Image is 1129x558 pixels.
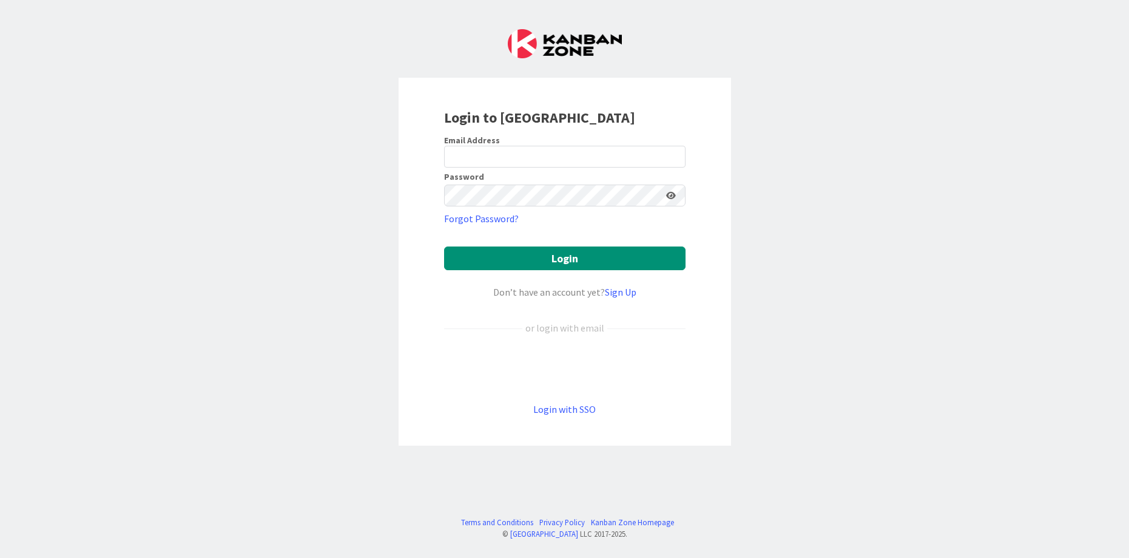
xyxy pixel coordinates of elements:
a: Privacy Policy [539,517,585,528]
b: Login to [GEOGRAPHIC_DATA] [444,108,635,127]
a: Kanban Zone Homepage [591,517,674,528]
img: Kanban Zone [508,29,622,58]
label: Password [444,172,484,181]
a: [GEOGRAPHIC_DATA] [510,529,578,539]
label: Email Address [444,135,500,146]
a: Login with SSO [533,403,596,415]
div: © LLC 2017- 2025 . [455,528,674,540]
iframe: Sign in with Google Button [438,355,692,382]
div: Don’t have an account yet? [444,285,686,299]
div: or login with email [522,321,607,335]
a: Terms and Conditions [461,517,533,528]
a: Forgot Password? [444,211,519,226]
a: Sign Up [605,286,636,298]
button: Login [444,247,686,270]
